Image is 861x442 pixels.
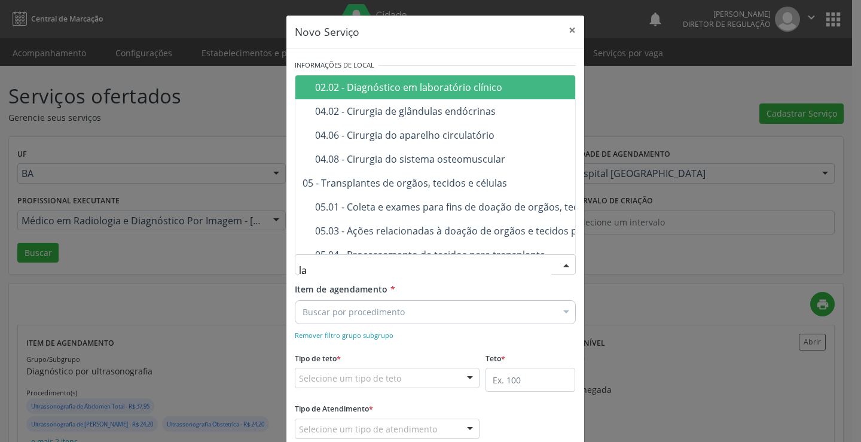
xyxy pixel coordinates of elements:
[299,423,437,435] span: Selecione um tipo de atendimento
[303,178,715,188] div: 05 - Transplantes de orgãos, tecidos e células
[315,130,715,140] div: 04.06 - Cirurgia do aparelho circulatório
[315,250,715,260] div: 05.04 - Processamento de tecidos para transplante
[390,74,428,93] label: Município
[299,258,551,282] input: Selecione um grupo ou subgrupo
[295,331,393,340] small: Remover filtro grupo subgrupo
[299,372,401,385] span: Selecione um tipo de teto
[560,16,584,45] button: Close
[486,349,505,368] label: Teto
[295,60,374,71] small: Informações de Local
[315,106,715,116] div: 04.02 - Cirurgia de glândulas endócrinas
[486,368,575,392] input: Ex. 100
[295,24,359,39] h5: Novo Serviço
[295,349,341,368] label: Tipo de teto
[315,202,715,212] div: 05.01 - Coleta e exames para fins de doação de orgãos, tecidos e células e de transplante
[315,226,715,236] div: 05.03 - Ações relacionadas à doação de orgãos e tecidos para transplante
[315,154,715,164] div: 04.08 - Cirurgia do sistema osteomuscular
[303,306,405,318] span: Buscar por procedimento
[295,74,309,93] label: UF
[295,329,393,340] a: Remover filtro grupo subgrupo
[295,284,388,295] span: Item de agendamento
[295,400,373,419] label: Tipo de Atendimento
[315,83,715,92] div: 02.02 - Diagnóstico em laboratório clínico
